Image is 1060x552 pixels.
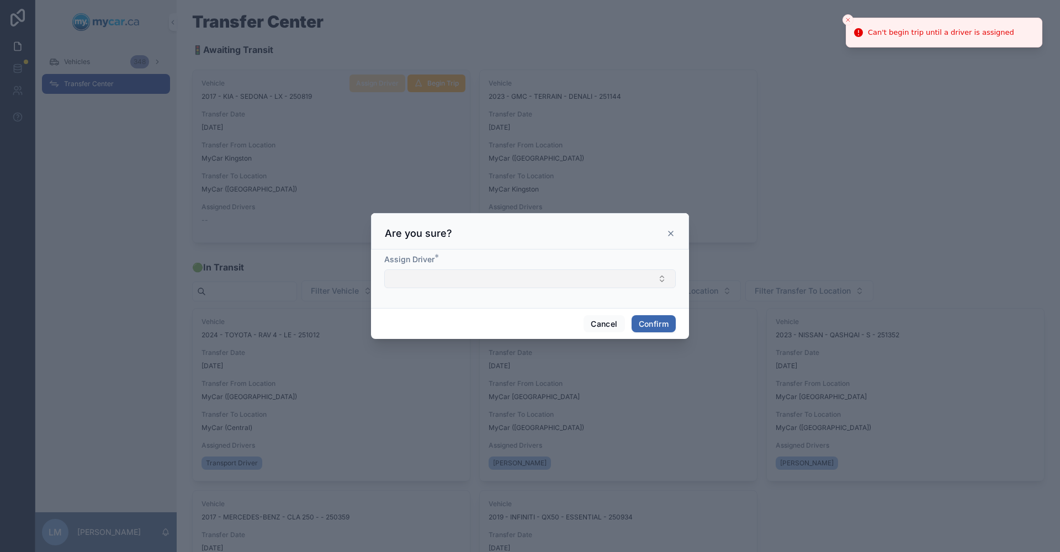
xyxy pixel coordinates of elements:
button: Cancel [584,315,624,333]
span: Assign Driver [384,254,434,264]
h3: Are you sure? [385,227,452,240]
button: Select Button [384,269,676,288]
button: Confirm [632,315,676,333]
div: Can't begin trip until a driver is assigned [868,27,1014,38]
button: Close toast [842,14,854,25]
